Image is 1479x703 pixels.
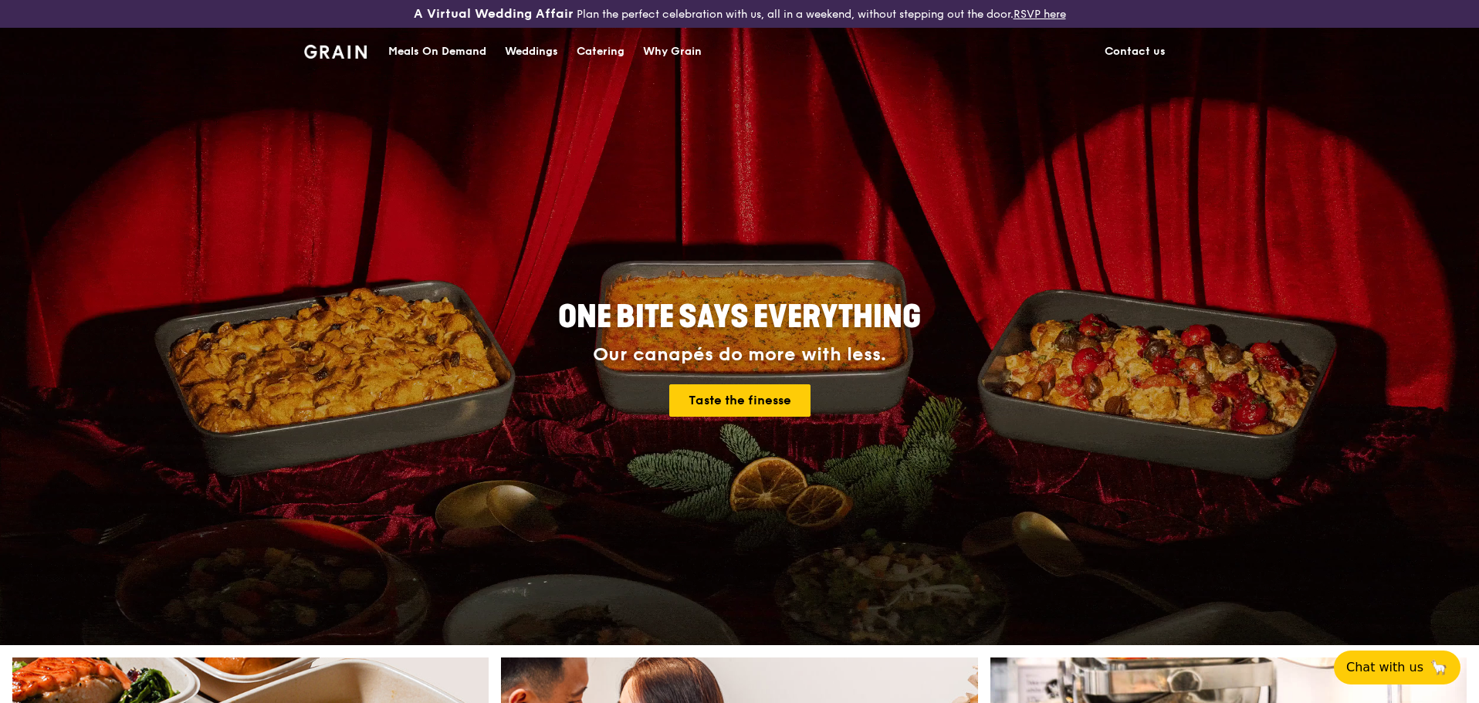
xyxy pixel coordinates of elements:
div: Why Grain [643,29,702,75]
div: Our canapés do more with less. [462,344,1017,366]
div: Weddings [505,29,558,75]
a: Catering [567,29,634,75]
div: Meals On Demand [388,29,486,75]
a: Weddings [496,29,567,75]
a: Why Grain [634,29,711,75]
span: ONE BITE SAYS EVERYTHING [558,299,921,336]
img: Grain [304,45,367,59]
a: Contact us [1095,29,1175,75]
span: Chat with us [1346,658,1423,677]
span: 🦙 [1430,658,1448,677]
div: Plan the perfect celebration with us, all in a weekend, without stepping out the door. [295,6,1184,22]
div: Catering [577,29,624,75]
h3: A Virtual Wedding Affair [414,6,574,22]
a: RSVP here [1014,8,1066,21]
a: Taste the finesse [669,384,811,417]
a: GrainGrain [304,27,367,73]
button: Chat with us🦙 [1334,651,1460,684]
